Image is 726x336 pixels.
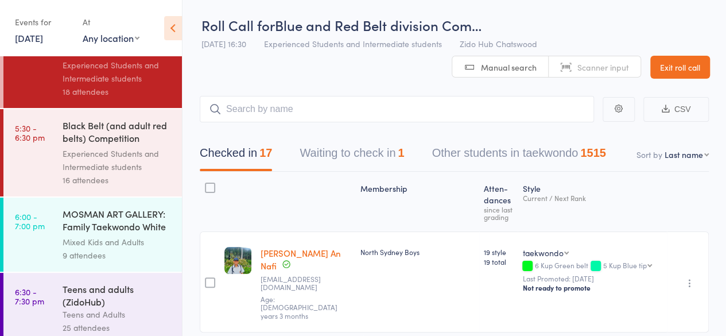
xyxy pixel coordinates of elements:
button: Checked in17 [200,141,272,171]
input: Search by name [200,96,594,122]
div: 17 [259,146,272,159]
span: Scanner input [577,61,629,73]
span: [DATE] 16:30 [201,38,246,49]
button: Other students in taekwondo1515 [432,141,606,171]
div: At [83,13,139,32]
div: Mixed Kids and Adults [63,235,172,249]
time: 6:30 - 7:30 pm [15,287,44,306]
div: Current / Next Rank [522,194,662,202]
time: 5:30 - 6:30 pm [15,123,45,142]
div: Not ready to promote [522,283,662,292]
div: Last name [665,149,703,160]
img: image1708434555.png [224,247,251,274]
div: since last grading [484,206,513,221]
div: 5 Kup Blue tip [603,261,646,269]
div: Teens and Adults [63,308,172,321]
label: Sort by [636,149,662,160]
div: 6 Kup Green belt [522,261,662,271]
div: Black Belt (and adult red belts) Competition Pooms... [63,119,172,147]
small: Last Promoted: [DATE] [522,275,662,283]
span: Blue and Red Belt division Com… [275,16,482,34]
span: 19 total [484,257,513,267]
div: MOSMAN ART GALLERY: Family Taekwondo White to [GEOGRAPHIC_DATA]... [63,207,172,235]
div: 1 [398,146,404,159]
button: Waiting to check in1 [300,141,404,171]
span: Zido Hub Chatswood [460,38,537,49]
a: [PERSON_NAME] An Nafi [261,247,341,272]
a: 4:30 -5:30 pmBlue and Red Belt division Compeittion Poomsae (Zi...Experienced Students and Interm... [3,21,182,108]
time: 6:00 - 7:00 pm [15,212,45,230]
span: Roll Call for [201,16,275,34]
button: CSV [643,97,709,122]
div: North Sydney Boys [360,247,475,257]
div: 18 attendees [63,85,172,98]
span: 19 style [484,247,513,257]
div: Style [518,177,667,226]
div: Experienced Students and Intermediate students [63,59,172,85]
span: Age: [DEMOGRAPHIC_DATA] years 3 months [261,294,337,320]
small: dalim20012001@gmail.com [261,275,351,292]
div: 25 attendees [63,321,172,334]
a: Exit roll call [650,56,710,79]
div: 16 attendees [63,173,172,187]
div: 1515 [580,146,606,159]
div: Any location [83,32,139,44]
a: 5:30 -6:30 pmBlack Belt (and adult red belts) Competition Pooms...Experienced Students and Interm... [3,109,182,196]
span: Experienced Students and Intermediate students [264,38,442,49]
div: Experienced Students and Intermediate students [63,147,172,173]
a: 6:00 -7:00 pmMOSMAN ART GALLERY: Family Taekwondo White to [GEOGRAPHIC_DATA]...Mixed Kids and Adu... [3,198,182,272]
a: [DATE] [15,32,43,44]
div: Membership [356,177,479,226]
div: Teens and adults (ZidoHub) [63,283,172,308]
div: Atten­dances [479,177,518,226]
div: 9 attendees [63,249,172,262]
span: Manual search [481,61,537,73]
div: Events for [15,13,71,32]
div: taekwondo [522,247,563,258]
